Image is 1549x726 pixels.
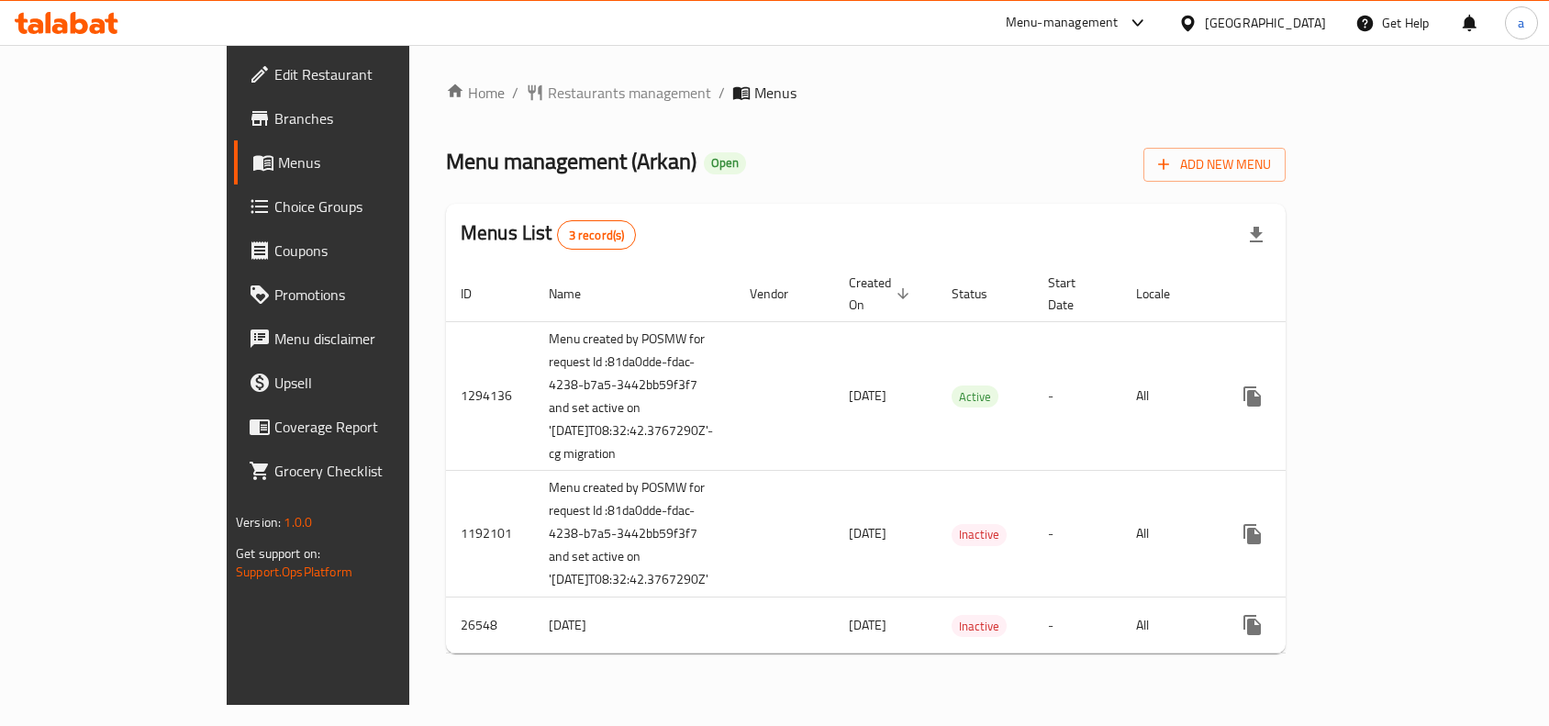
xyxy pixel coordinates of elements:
span: Get support on: [236,542,320,565]
li: / [719,82,725,104]
a: Menus [234,140,485,184]
button: Change Status [1275,603,1319,647]
span: 3 record(s) [558,227,636,244]
span: Vendor [750,283,812,305]
span: Open [704,155,746,171]
h2: Menus List [461,219,636,250]
span: Branches [274,107,471,129]
span: Choice Groups [274,195,471,218]
span: Menu disclaimer [274,328,471,350]
span: Status [952,283,1011,305]
a: Restaurants management [526,82,711,104]
span: Restaurants management [548,82,711,104]
button: Add New Menu [1143,148,1286,182]
td: 1294136 [446,321,534,471]
div: Inactive [952,615,1007,637]
span: Start Date [1048,272,1099,316]
span: Edit Restaurant [274,63,471,85]
span: Grocery Checklist [274,460,471,482]
td: - [1033,321,1121,471]
div: Active [952,385,998,408]
a: Support.OpsPlatform [236,560,352,584]
td: - [1033,471,1121,598]
li: / [512,82,518,104]
span: Menus [278,151,471,173]
span: [DATE] [849,384,886,408]
span: a [1518,13,1524,33]
button: more [1231,603,1275,647]
span: ID [461,283,496,305]
td: Menu created by POSMW for request Id :81da0dde-fdac-4238-b7a5-3442bb59f3f7 and set active on '[DA... [534,321,735,471]
button: more [1231,512,1275,556]
span: Locale [1136,283,1194,305]
span: Inactive [952,524,1007,545]
span: Upsell [274,372,471,394]
a: Upsell [234,361,485,405]
a: Choice Groups [234,184,485,229]
div: Total records count [557,220,637,250]
span: Name [549,283,605,305]
span: 1.0.0 [284,510,312,534]
td: Menu created by POSMW for request Id :81da0dde-fdac-4238-b7a5-3442bb59f3f7 and set active on '[DA... [534,471,735,598]
div: Open [704,152,746,174]
a: Menu disclaimer [234,317,485,361]
span: Menu management ( Arkan ) [446,140,696,182]
span: Active [952,386,998,408]
button: Change Status [1275,374,1319,419]
td: [DATE] [534,598,735,653]
td: 1192101 [446,471,534,598]
span: [DATE] [849,521,886,545]
span: Add New Menu [1158,153,1271,176]
div: Inactive [952,524,1007,546]
a: Edit Restaurant [234,52,485,96]
span: Coverage Report [274,416,471,438]
td: All [1121,321,1216,471]
td: - [1033,598,1121,653]
span: [DATE] [849,613,886,637]
span: Menus [754,82,797,104]
a: Promotions [234,273,485,317]
th: Actions [1216,266,1421,322]
div: [GEOGRAPHIC_DATA] [1205,13,1326,33]
div: Export file [1234,213,1278,257]
td: All [1121,598,1216,653]
a: Branches [234,96,485,140]
span: Version: [236,510,281,534]
button: more [1231,374,1275,419]
td: 26548 [446,598,534,653]
span: Inactive [952,616,1007,637]
a: Coupons [234,229,485,273]
a: Coverage Report [234,405,485,449]
nav: breadcrumb [446,82,1286,104]
div: Menu-management [1006,12,1119,34]
table: enhanced table [446,266,1421,654]
span: Coupons [274,240,471,262]
button: Change Status [1275,512,1319,556]
a: Grocery Checklist [234,449,485,493]
span: Created On [849,272,915,316]
td: All [1121,471,1216,598]
span: Promotions [274,284,471,306]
